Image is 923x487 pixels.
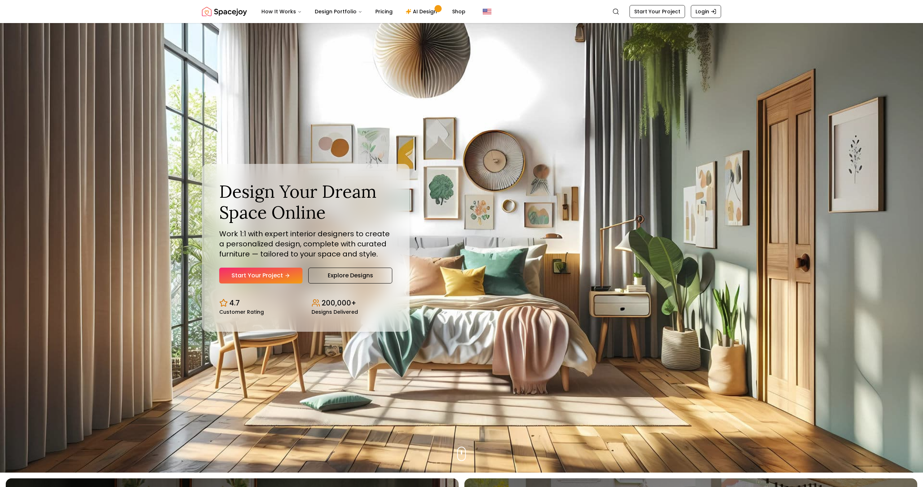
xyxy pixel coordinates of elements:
[256,4,471,19] nav: Main
[308,268,392,283] a: Explore Designs
[446,4,471,19] a: Shop
[219,268,302,283] a: Start Your Project
[219,181,392,223] h1: Design Your Dream Space Online
[691,5,721,18] a: Login
[219,292,392,314] div: Design stats
[202,4,247,19] img: Spacejoy Logo
[202,4,247,19] a: Spacejoy
[256,4,308,19] button: How It Works
[322,298,356,308] p: 200,000+
[370,4,398,19] a: Pricing
[483,7,491,16] img: United States
[219,229,392,259] p: Work 1:1 with expert interior designers to create a personalized design, complete with curated fu...
[229,298,240,308] p: 4.7
[309,4,368,19] button: Design Portfolio
[219,309,264,314] small: Customer Rating
[400,4,445,19] a: AI Design
[630,5,685,18] a: Start Your Project
[312,309,358,314] small: Designs Delivered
